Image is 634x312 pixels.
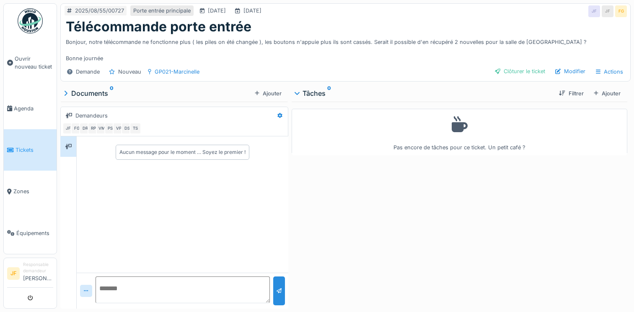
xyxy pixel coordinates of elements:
div: Aucun message pour le moment … Soyez le premier ! [119,148,246,156]
div: Modifier [552,66,589,77]
div: Actions [592,66,627,78]
a: Agenda [4,88,57,129]
div: Responsable demandeur [23,261,53,274]
div: JF [62,123,74,134]
div: Bonjour, notre télécommande ne fonctionne plus ( les piles on été changée ), les boutons n'appuie... [66,35,625,62]
span: Équipements [16,229,53,237]
h1: Télécommande porte entrée [66,19,251,35]
div: PS [104,123,116,134]
div: Pas encore de tâches pour ce ticket. Un petit café ? [297,113,622,151]
div: Nouveau [118,68,141,76]
a: Ouvrir nouveau ticket [4,38,57,88]
div: [DATE] [243,7,261,15]
div: Tâches [295,88,552,98]
div: [DATE] [208,7,226,15]
span: Zones [13,187,53,195]
div: VP [113,123,124,134]
div: Demande [76,68,100,76]
div: Documents [64,88,251,98]
div: JF [588,5,600,17]
a: JF Responsable demandeur[PERSON_NAME] [7,261,53,288]
span: Agenda [14,105,53,113]
div: FG [71,123,83,134]
div: DS [121,123,133,134]
div: RP [88,123,99,134]
div: Filtrer [556,88,587,99]
div: VM [96,123,108,134]
div: Porte entrée principale [133,7,191,15]
sup: 0 [327,88,331,98]
div: Demandeurs [75,112,108,120]
div: GP021-Marcinelle [155,68,199,76]
a: Zones [4,171,57,212]
div: FG [615,5,627,17]
span: Ouvrir nouveau ticket [15,55,53,71]
img: Badge_color-CXgf-gQk.svg [18,8,43,33]
div: DR [79,123,91,134]
div: Clôturer le ticket [492,66,549,77]
sup: 0 [110,88,114,98]
div: Ajouter [590,88,624,99]
a: Équipements [4,212,57,254]
div: Ajouter [251,88,285,99]
div: 2025/08/55/00727 [75,7,124,15]
div: JF [602,5,613,17]
div: TS [129,123,141,134]
li: JF [7,267,20,280]
a: Tickets [4,129,57,171]
span: Tickets [16,146,53,154]
li: [PERSON_NAME] [23,261,53,286]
